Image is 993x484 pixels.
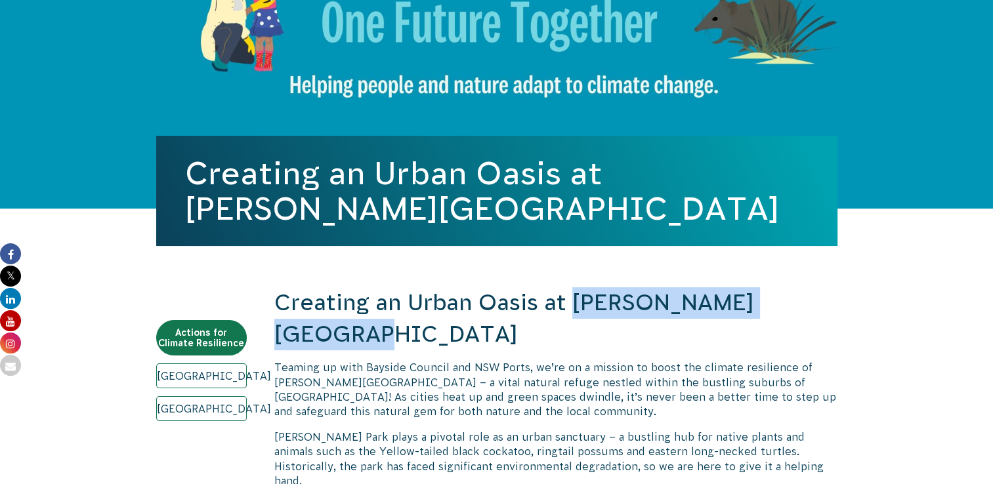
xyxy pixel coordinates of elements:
a: Actions for Climate Resilience [156,320,247,355]
h1: Creating an Urban Oasis at [PERSON_NAME][GEOGRAPHIC_DATA] [185,155,809,226]
a: [GEOGRAPHIC_DATA] [156,396,247,421]
h2: Creating an Urban Oasis at [PERSON_NAME][GEOGRAPHIC_DATA] [274,287,837,350]
p: Teaming up with Bayside Council and NSW Ports, we’re on a mission to boost the climate resilience... [274,360,837,419]
a: [GEOGRAPHIC_DATA] [156,363,247,388]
